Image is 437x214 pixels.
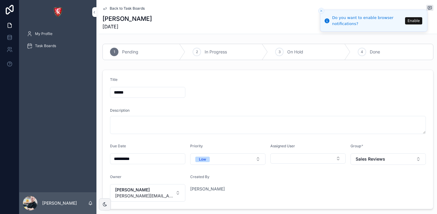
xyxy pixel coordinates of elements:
[110,77,118,82] span: Title
[114,50,115,54] span: 1
[122,49,138,55] span: Pending
[270,153,346,164] button: Select Button
[370,49,380,55] span: Done
[318,8,324,14] button: Close toast
[102,6,145,11] a: Back to Task Boards
[190,153,266,165] button: Select Button
[53,7,63,17] img: App logo
[23,28,93,39] a: My Profile
[190,174,209,179] span: Created By
[287,49,303,55] span: On Hold
[110,144,126,148] span: Due Date
[102,23,152,30] span: [DATE]
[110,108,130,113] span: Description
[110,6,145,11] span: Back to Task Boards
[356,156,385,162] span: Sales Reviews
[190,186,225,192] a: [PERSON_NAME]
[35,43,56,48] span: Task Boards
[205,49,227,55] span: In Progress
[278,50,281,54] span: 3
[332,15,403,27] div: Do you want to enable browser notifications?
[190,144,203,148] span: Priority
[110,184,185,202] button: Select Button
[361,50,363,54] span: 4
[196,50,198,54] span: 2
[42,200,77,206] p: [PERSON_NAME]
[115,187,173,193] span: [PERSON_NAME]
[110,174,121,179] span: Owner
[115,193,173,199] span: [PERSON_NAME][EMAIL_ADDRESS][DOMAIN_NAME]
[35,31,52,36] span: My Profile
[19,24,96,59] div: scrollable content
[405,17,422,24] button: Enable
[23,40,93,51] a: Task Boards
[270,144,295,148] span: Assigned User
[351,144,361,148] span: Group
[102,14,152,23] h1: [PERSON_NAME]
[199,157,206,162] div: Low
[351,153,426,165] button: Select Button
